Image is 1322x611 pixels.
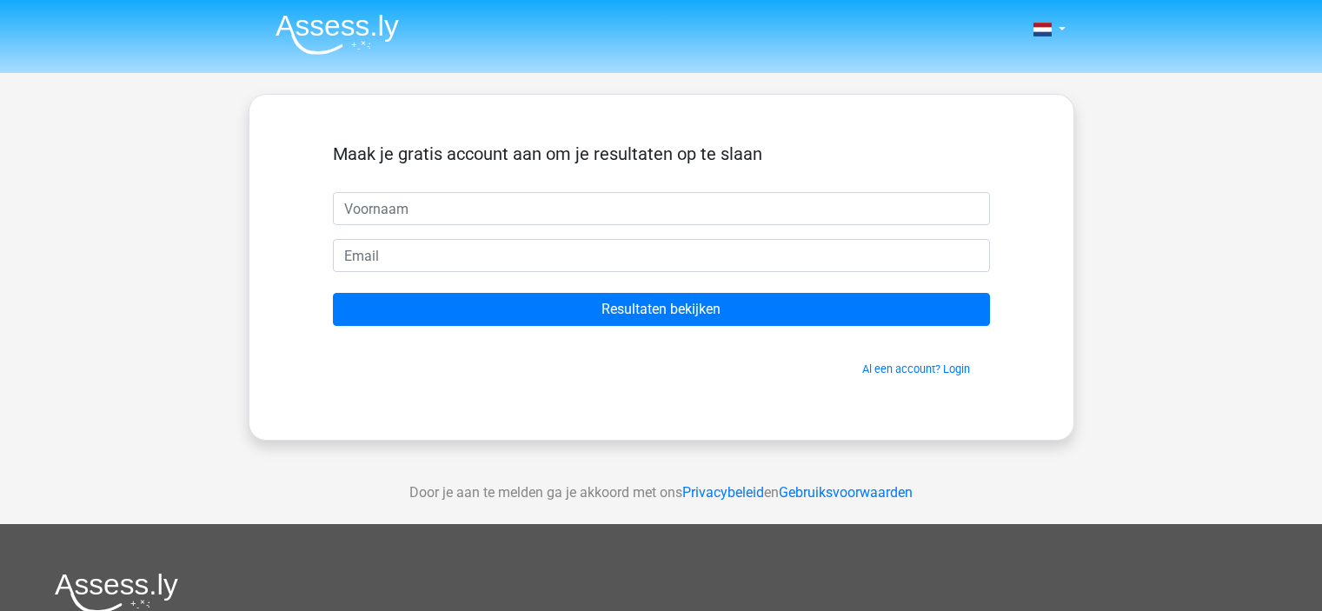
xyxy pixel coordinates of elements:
h5: Maak je gratis account aan om je resultaten op te slaan [333,143,990,164]
input: Resultaten bekijken [333,293,990,326]
img: Assessly [276,14,399,55]
a: Privacybeleid [682,484,764,501]
a: Gebruiksvoorwaarden [779,484,913,501]
input: Voornaam [333,192,990,225]
input: Email [333,239,990,272]
a: Al een account? Login [862,362,970,375]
